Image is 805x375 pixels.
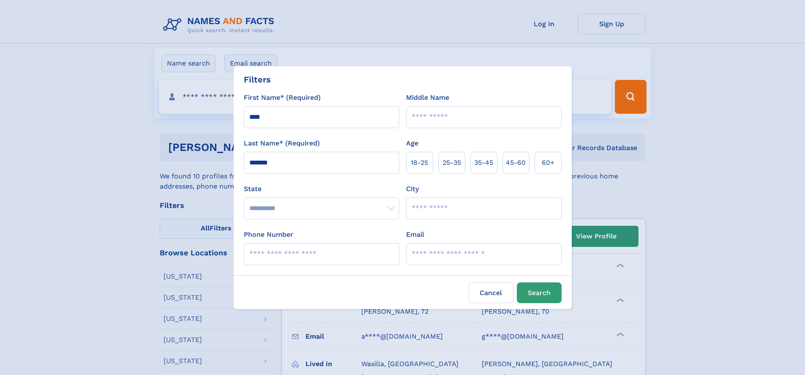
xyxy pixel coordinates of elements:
[406,184,419,194] label: City
[506,158,526,168] span: 45‑60
[244,184,399,194] label: State
[517,282,562,303] button: Search
[406,93,449,103] label: Middle Name
[244,138,320,148] label: Last Name* (Required)
[442,158,461,168] span: 25‑35
[244,230,293,240] label: Phone Number
[406,230,424,240] label: Email
[244,73,271,86] div: Filters
[244,93,321,103] label: First Name* (Required)
[411,158,428,168] span: 18‑25
[469,282,513,303] label: Cancel
[542,158,554,168] span: 60+
[406,138,418,148] label: Age
[474,158,493,168] span: 35‑45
